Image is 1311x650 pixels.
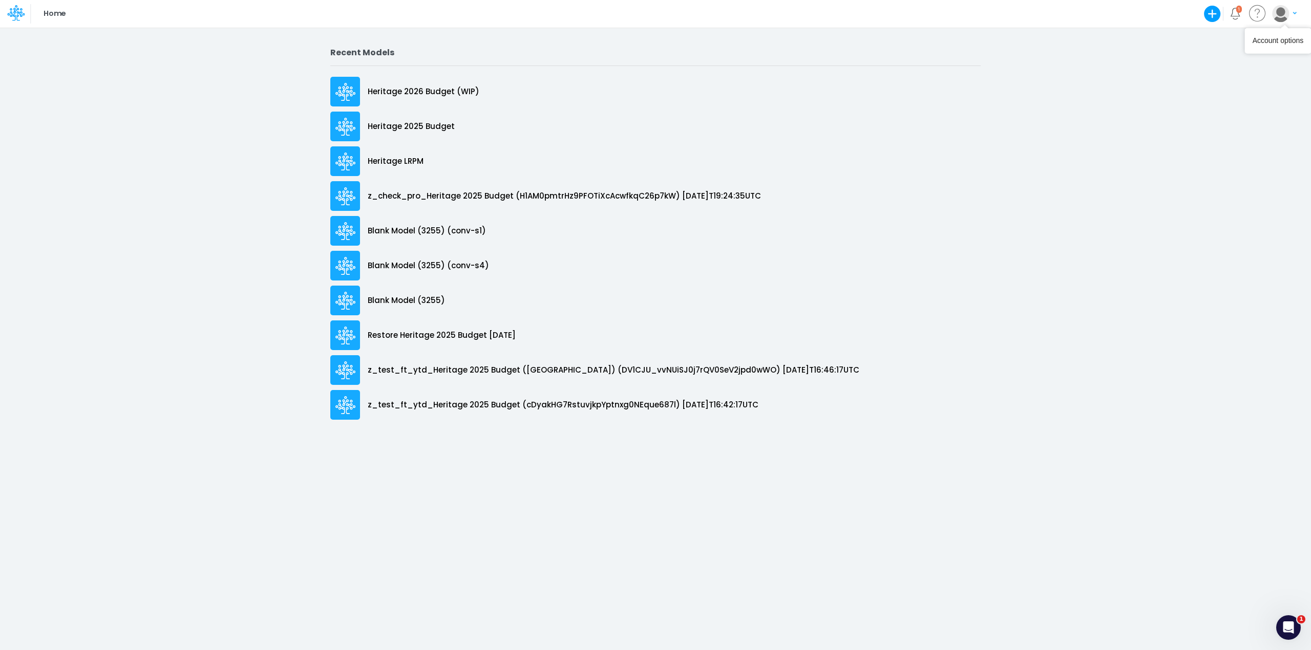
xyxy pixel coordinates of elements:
[330,48,981,57] h2: Recent Models
[330,283,981,318] a: Blank Model (3255)
[1276,615,1301,640] iframe: Intercom live chat
[368,330,516,341] p: Restore Heritage 2025 Budget [DATE]
[368,121,455,133] p: Heritage 2025 Budget
[368,295,445,307] p: Blank Model (3255)
[368,86,479,98] p: Heritage 2026 Budget (WIP)
[330,353,981,387] a: z_test_ft_ytd_Heritage 2025 Budget ([GEOGRAPHIC_DATA]) (DV1CJU_vvNUiSJ0j7rQV0SeV2jpd0wWO) [DATE]T...
[1238,7,1240,11] div: 1 unread items
[330,387,981,422] a: z_test_ft_ytd_Heritage 2025 Budget (cDyakHG7RstuvjkpYptnxg0NEque687l) [DATE]T16:42:17UTC
[330,144,981,179] a: Heritage LRPM
[330,74,981,109] a: Heritage 2026 Budget (WIP)
[1297,615,1305,623] span: 1
[368,399,758,411] p: z_test_ft_ytd_Heritage 2025 Budget (cDyakHG7RstuvjkpYptnxg0NEque687l) [DATE]T16:42:17UTC
[368,156,424,167] p: Heritage LRPM
[330,179,981,213] a: z_check_pro_Heritage 2025 Budget (H1AM0pmtrHz9PFOTiXcAcwfkqC26p7kW) [DATE]T19:24:35UTC
[330,318,981,353] a: Restore Heritage 2025 Budget [DATE]
[1230,8,1241,19] a: Notifications
[44,8,66,19] p: Home
[368,225,486,237] p: Blank Model (3255) (conv-s1)
[368,364,859,376] p: z_test_ft_ytd_Heritage 2025 Budget ([GEOGRAPHIC_DATA]) (DV1CJU_vvNUiSJ0j7rQV0SeV2jpd0wWO) [DATE]T...
[368,260,489,272] p: Blank Model (3255) (conv-s4)
[368,190,761,202] p: z_check_pro_Heritage 2025 Budget (H1AM0pmtrHz9PFOTiXcAcwfkqC26p7kW) [DATE]T19:24:35UTC
[1253,36,1304,46] div: Account options
[330,109,981,144] a: Heritage 2025 Budget
[330,248,981,283] a: Blank Model (3255) (conv-s4)
[330,213,981,248] a: Blank Model (3255) (conv-s1)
